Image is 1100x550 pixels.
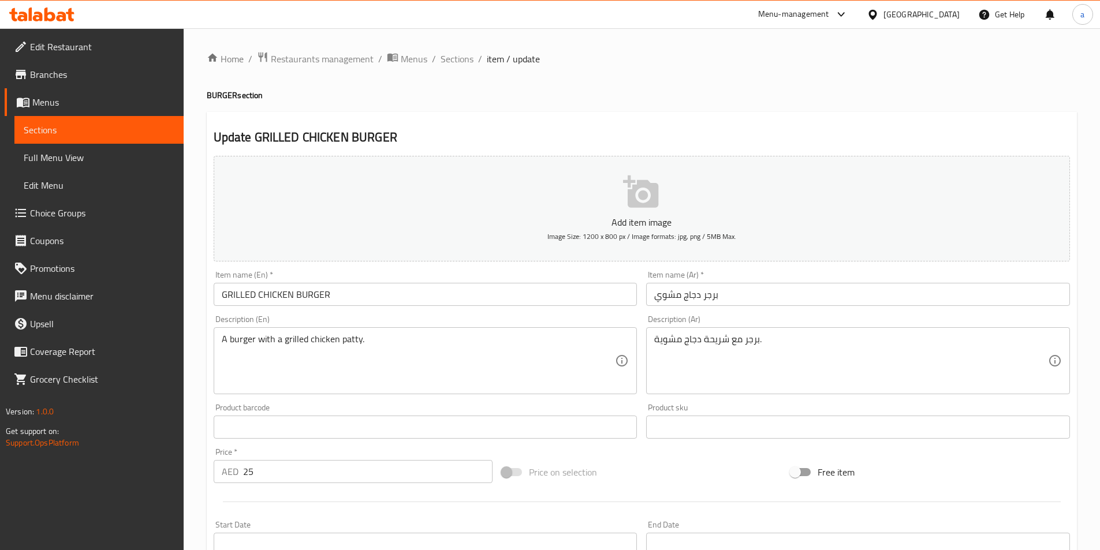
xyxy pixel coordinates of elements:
[24,151,174,164] span: Full Menu View
[478,52,482,66] li: /
[5,365,184,393] a: Grocery Checklist
[6,435,79,450] a: Support.OpsPlatform
[818,465,855,479] span: Free item
[30,234,174,248] span: Coupons
[207,89,1077,101] h4: BURGER section
[5,255,184,282] a: Promotions
[30,372,174,386] span: Grocery Checklist
[5,227,184,255] a: Coupons
[401,52,427,66] span: Menus
[5,310,184,338] a: Upsell
[24,123,174,137] span: Sections
[14,171,184,199] a: Edit Menu
[432,52,436,66] li: /
[654,334,1048,388] textarea: برجر مع شريحة دجاج مشوية.
[30,261,174,275] span: Promotions
[5,33,184,61] a: Edit Restaurant
[14,116,184,144] a: Sections
[5,199,184,227] a: Choice Groups
[214,416,637,439] input: Please enter product barcode
[547,230,736,243] span: Image Size: 1200 x 800 px / Image formats: jpg, png / 5MB Max.
[378,52,382,66] li: /
[5,88,184,116] a: Menus
[248,52,252,66] li: /
[529,465,597,479] span: Price on selection
[222,334,616,388] textarea: A burger with a grilled chicken patty.
[30,345,174,358] span: Coverage Report
[5,61,184,88] a: Branches
[207,51,1077,66] nav: breadcrumb
[214,129,1070,146] h2: Update GRILLED CHICKEN BURGER
[6,424,59,439] span: Get support on:
[5,282,184,310] a: Menu disclaimer
[5,338,184,365] a: Coverage Report
[1080,8,1084,21] span: a
[758,8,829,21] div: Menu-management
[257,51,374,66] a: Restaurants management
[207,52,244,66] a: Home
[214,283,637,306] input: Enter name En
[30,317,174,331] span: Upsell
[387,51,427,66] a: Menus
[30,68,174,81] span: Branches
[883,8,960,21] div: [GEOGRAPHIC_DATA]
[487,52,540,66] span: item / update
[36,404,54,419] span: 1.0.0
[32,95,174,109] span: Menus
[30,206,174,220] span: Choice Groups
[30,289,174,303] span: Menu disclaimer
[646,283,1070,306] input: Enter name Ar
[6,404,34,419] span: Version:
[441,52,473,66] a: Sections
[222,465,238,478] p: AED
[243,460,493,483] input: Please enter price
[14,144,184,171] a: Full Menu View
[214,156,1070,261] button: Add item imageImage Size: 1200 x 800 px / Image formats: jpg, png / 5MB Max.
[30,40,174,54] span: Edit Restaurant
[24,178,174,192] span: Edit Menu
[232,215,1052,229] p: Add item image
[646,416,1070,439] input: Please enter product sku
[271,52,374,66] span: Restaurants management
